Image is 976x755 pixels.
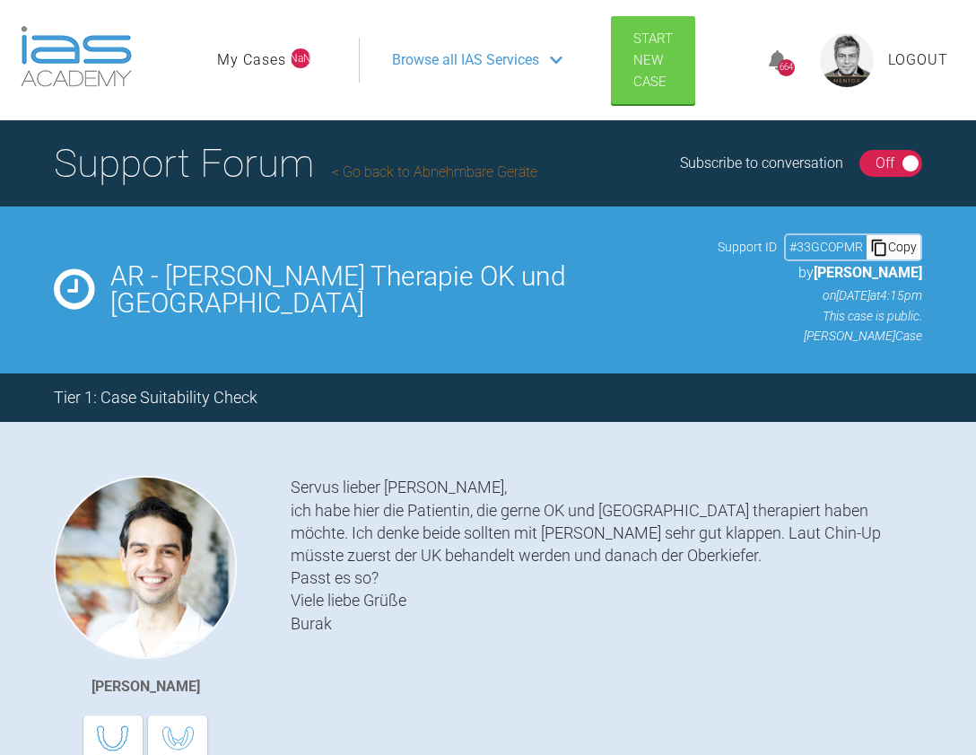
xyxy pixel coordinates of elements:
img: Dr. Burak Kusche [54,476,237,659]
h1: Support Forum [54,132,537,195]
div: [PERSON_NAME] [91,675,200,698]
img: profile.png [820,33,874,87]
span: Browse all IAS Services [392,48,539,72]
p: by [718,261,922,285]
p: [PERSON_NAME] Case [718,326,922,346]
a: Logout [888,48,948,72]
h2: AR - [PERSON_NAME] Therapie OK und [GEOGRAPHIC_DATA] [110,263,701,317]
div: # 33GCOPMR [786,237,867,257]
span: Start New Case [633,31,673,90]
p: on [DATE] at 4:15pm [718,285,922,305]
span: [PERSON_NAME] [814,264,922,281]
a: Start New Case [611,16,695,104]
img: logo-light.3e3ef733.png [21,26,132,87]
a: My Cases [217,48,286,72]
div: Copy [867,235,920,259]
span: NaN [291,48,310,68]
div: 664 [778,59,795,76]
div: Servus lieber [PERSON_NAME], ich habe hier die Patientin, die gerne OK und [GEOGRAPHIC_DATA] ther... [291,476,922,734]
p: This case is public. [718,306,922,326]
div: Off [876,152,894,175]
span: Support ID [718,237,777,257]
a: Go back to Abnehmbare Geräte [332,163,537,180]
div: Tier 1: Case Suitability Check [54,385,257,411]
div: Subscribe to conversation [680,152,843,175]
